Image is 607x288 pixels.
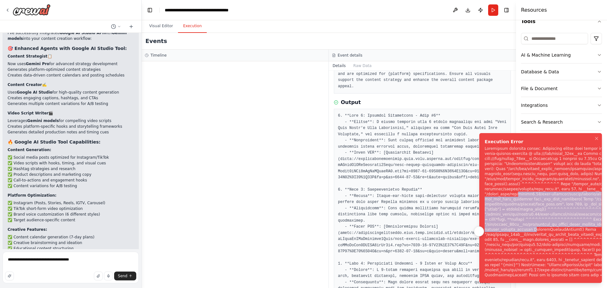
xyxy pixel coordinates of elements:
button: Execution [178,20,207,33]
p: I've successfully integrated with into your content creation workflow: [8,30,134,41]
button: Hide right sidebar [502,6,511,15]
li: Uses for high-quality content generation [8,89,134,95]
div: File & Document [521,85,558,92]
strong: Content Creator [8,83,42,87]
div: AI & Machine Learning [521,52,571,58]
strong: Content Strategist [8,54,47,58]
div: Search & Research [521,119,563,125]
li: Generates platform-optimized content strategies [8,67,134,72]
button: Integrations [521,97,602,113]
strong: Google AI Studio API [59,31,104,35]
li: Now uses for advanced strategy development [8,61,134,67]
li: Leverages for compelling video scripts [8,118,134,124]
button: File & Document [521,80,602,97]
h2: Events [145,37,167,46]
li: Generates multiple content variations for A/B testing [8,101,134,107]
li: ✅ Hashtag strategies and research [8,166,134,172]
button: Details [329,61,350,70]
button: Search & Research [521,114,602,130]
li: ✅ TikTok short-form video optimization [8,206,134,211]
button: AI & Machine Learning [521,47,602,63]
li: Creates engaging captions, hashtags, and CTAs [8,95,134,101]
li: Generates detailed production notes and timing cues [8,129,134,135]
div: Database & Data [521,69,559,75]
p: 📋 [8,53,134,59]
button: Upload files [94,272,103,280]
button: Send [114,272,136,280]
strong: Creative Features: [8,227,47,232]
strong: Gemini models [27,119,59,123]
li: ✅ Video scripts with hooks, timing, and visual cues [8,160,134,166]
li: ✅ Target audience-specific content [8,217,134,223]
div: Tools [521,30,602,169]
button: Hide left sidebar [145,6,154,15]
button: Database & Data [521,64,602,80]
h3: Event details [338,53,362,58]
button: Switch to previous chat [108,23,124,30]
strong: Content Generation: [8,148,51,152]
p: ✍️ [8,82,134,88]
span: Send [118,273,127,279]
strong: Google AI Studio [17,90,52,95]
li: ✅ Educational content structuring [8,246,134,251]
strong: 🎯 Enhanced Agents with Google AI Studio Tool: [8,46,127,51]
h3: Output [341,99,361,106]
button: Tools [521,13,602,30]
li: ✅ Content variations for A/B testing [8,183,134,189]
li: ✅ Product descriptions and marketing copy [8,172,134,177]
li: ✅ Creative brainstorming and ideation [8,240,134,246]
h4: Resources [521,6,547,14]
strong: 🔥 Google AI Studio Tool Capabilities: [8,139,101,144]
strong: Video Script Writer [8,111,48,115]
li: ✅ Instagram (Posts, Stories, Reels, IGTV, Carousel) [8,200,134,206]
button: Visual Editor [144,20,178,33]
li: ✅ Call-to-actions and engagement hooks [8,177,134,183]
li: ✅ Content calendar generation (7-day plans) [8,234,134,240]
li: ✅ Brand voice customization (6 different styles) [8,211,134,217]
button: Improve this prompt [5,272,14,280]
li: Creates platform-specific hooks and storytelling frameworks [8,124,134,129]
pre: Create custom visual assets for the content package including product images, graphics, backgroun... [338,52,507,89]
img: Logo [13,4,51,15]
h3: Timeline [150,53,167,58]
li: Creates data-driven content calendars and posting schedules [8,72,134,78]
button: Click to speak your automation idea [104,272,113,280]
p: 🎬 [8,110,134,116]
strong: Gemini Pro [26,62,49,66]
button: Start a new chat [126,23,136,30]
strong: Platform Optimization: [8,193,57,198]
button: Raw Data [350,61,376,70]
li: ✅ Social media posts optimized for Instagram/TikTok [8,155,134,160]
nav: breadcrumb [165,7,236,13]
div: Integrations [521,102,548,108]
